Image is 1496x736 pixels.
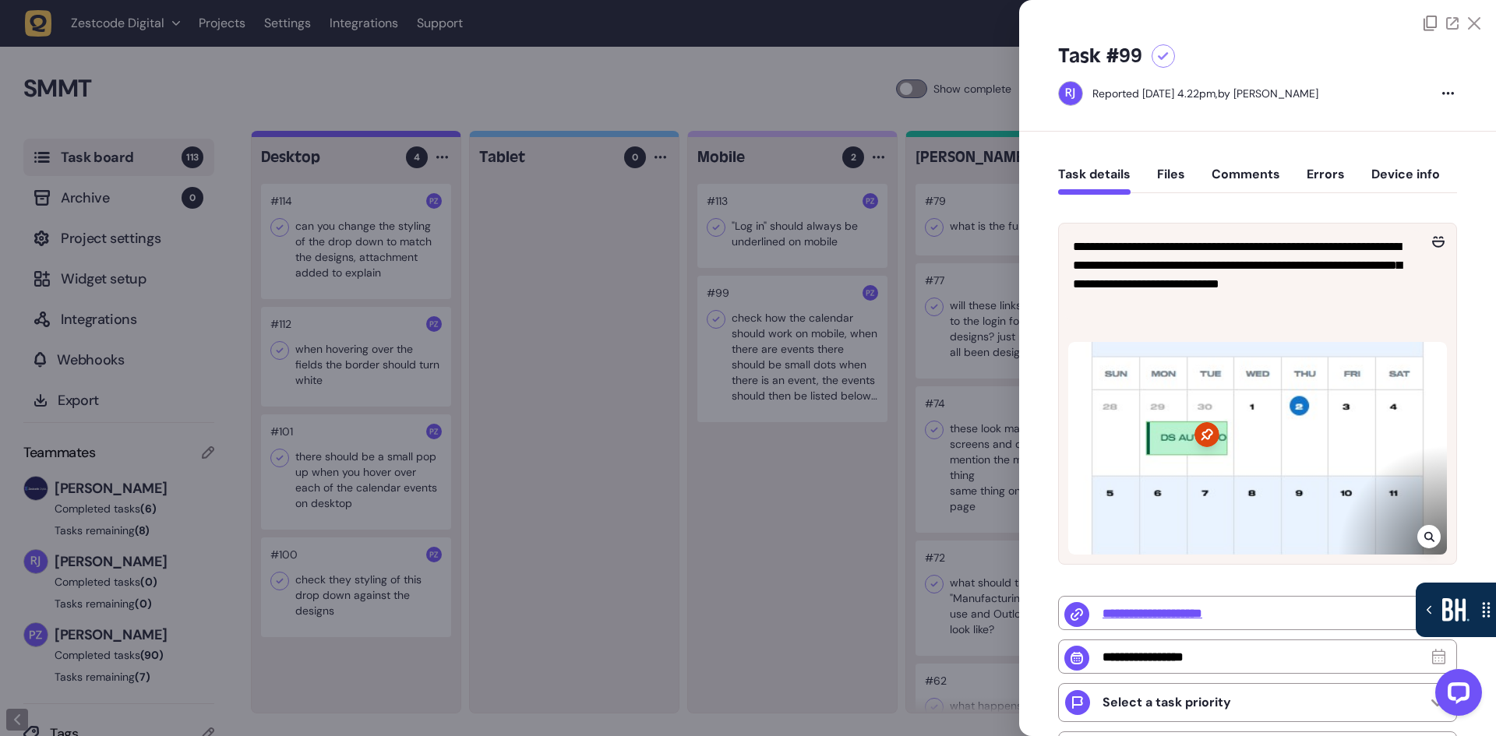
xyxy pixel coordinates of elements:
p: Select a task priority [1103,695,1231,710]
button: Task details [1058,167,1131,195]
iframe: LiveChat chat widget [1423,663,1488,728]
button: Device info [1371,167,1440,195]
h5: Task #99 [1058,44,1142,69]
button: Files [1157,167,1185,195]
img: Riki-leigh Jones [1059,82,1082,105]
button: Errors [1307,167,1345,195]
div: by [PERSON_NAME] [1092,86,1318,101]
button: Comments [1212,167,1280,195]
div: Reported [DATE] 4.22pm, [1092,86,1218,100]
